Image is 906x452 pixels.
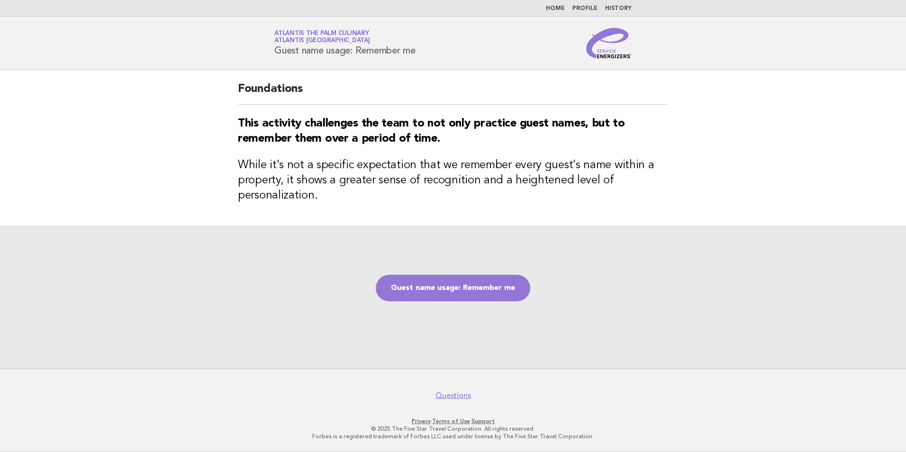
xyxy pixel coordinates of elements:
p: · · [163,417,743,425]
a: Profile [572,6,598,11]
a: History [605,6,632,11]
a: Privacy [412,418,431,425]
p: © 2025 The Five Star Travel Corporation. All rights reserved. [163,425,743,433]
a: Questions [435,391,471,400]
a: Support [471,418,495,425]
h1: Guest name usage: Remember me [274,31,416,55]
h2: Foundations [238,81,668,105]
span: Atlantis [GEOGRAPHIC_DATA] [274,38,370,44]
img: Service Energizers [586,28,632,58]
p: Forbes is a registered trademark of Forbes LLC used under license by The Five Star Travel Corpora... [163,433,743,440]
a: Guest name usage: Remember me [376,275,530,301]
a: Atlantis The Palm CulinaryAtlantis [GEOGRAPHIC_DATA] [274,30,370,44]
h3: While it's not a specific expectation that we remember every guest's name within a property, it s... [238,158,668,203]
strong: This activity challenges the team to not only practice guest names, but to remember them over a p... [238,118,625,145]
a: Terms of Use [432,418,470,425]
a: Home [546,6,565,11]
